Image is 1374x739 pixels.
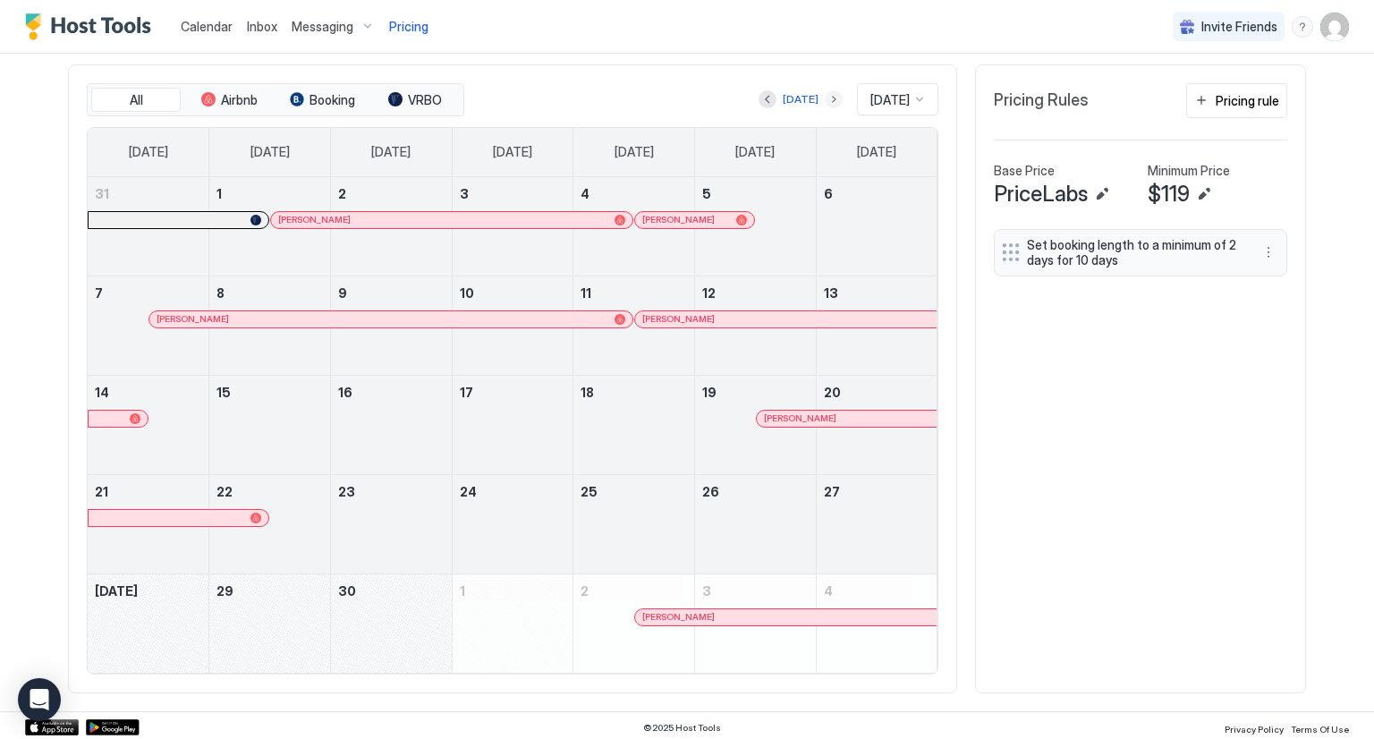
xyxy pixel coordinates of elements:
[453,177,573,210] a: September 3, 2025
[735,144,775,160] span: [DATE]
[95,186,109,201] span: 31
[330,474,452,573] td: September 23, 2025
[1320,13,1349,41] div: User profile
[331,177,452,210] a: September 2, 2025
[95,583,138,599] span: [DATE]
[1148,181,1190,208] span: $119
[817,376,937,409] a: September 20, 2025
[216,186,222,201] span: 1
[695,375,817,474] td: September 19, 2025
[824,385,841,400] span: 20
[994,90,1089,111] span: Pricing Rules
[88,475,208,508] a: September 21, 2025
[573,574,694,607] a: October 2, 2025
[581,583,589,599] span: 2
[310,92,355,108] span: Booking
[453,475,573,508] a: September 24, 2025
[597,128,672,176] a: Thursday
[824,285,838,301] span: 13
[370,88,460,113] button: VRBO
[157,313,625,325] div: [PERSON_NAME]
[331,376,452,409] a: September 16, 2025
[338,285,347,301] span: 9
[88,375,209,474] td: September 14, 2025
[88,474,209,573] td: September 21, 2025
[95,385,109,400] span: 14
[216,285,225,301] span: 8
[1225,718,1284,737] a: Privacy Policy
[209,276,331,375] td: September 8, 2025
[331,475,452,508] a: September 23, 2025
[338,583,356,599] span: 30
[330,276,452,375] td: September 9, 2025
[994,181,1088,208] span: PriceLabs
[25,719,79,735] a: App Store
[493,144,532,160] span: [DATE]
[1148,163,1230,179] span: Minimum Price
[642,313,929,325] div: [PERSON_NAME]
[816,474,937,573] td: September 27, 2025
[277,88,367,113] button: Booking
[642,214,715,225] span: [PERSON_NAME]
[95,285,103,301] span: 7
[460,186,469,201] span: 3
[452,573,573,673] td: October 1, 2025
[460,583,465,599] span: 1
[221,92,258,108] span: Airbnb
[695,574,816,607] a: October 3, 2025
[371,144,411,160] span: [DATE]
[783,91,818,107] div: [DATE]
[460,385,473,400] span: 17
[95,484,108,499] span: 21
[695,376,816,409] a: September 19, 2025
[184,88,274,113] button: Airbnb
[994,229,1287,276] div: Set booking length to a minimum of 2 days for 10 days menu
[780,89,821,110] button: [DATE]
[1216,91,1279,110] div: Pricing rule
[88,276,209,375] td: September 7, 2025
[453,276,573,310] a: September 10, 2025
[870,92,910,108] span: [DATE]
[573,375,695,474] td: September 18, 2025
[209,574,330,607] a: September 29, 2025
[86,719,140,735] a: Google Play Store
[695,276,817,375] td: September 12, 2025
[181,17,233,36] a: Calendar
[717,128,793,176] a: Friday
[702,385,717,400] span: 19
[573,475,694,508] a: September 25, 2025
[1292,16,1313,38] div: menu
[839,128,914,176] a: Saturday
[88,177,209,276] td: August 31, 2025
[702,583,711,599] span: 3
[573,376,694,409] a: September 18, 2025
[209,177,330,210] a: September 1, 2025
[573,177,694,210] a: September 4, 2025
[817,475,937,508] a: September 27, 2025
[209,573,331,673] td: September 29, 2025
[642,611,929,623] div: [PERSON_NAME]
[88,276,208,310] a: September 7, 2025
[338,186,346,201] span: 2
[25,13,159,40] div: Host Tools Logo
[453,574,573,607] a: October 1, 2025
[764,412,836,424] span: [PERSON_NAME]
[1186,83,1287,118] button: Pricing rule
[452,474,573,573] td: September 24, 2025
[581,484,598,499] span: 25
[88,574,208,607] a: September 28, 2025
[1258,242,1279,263] div: menu
[764,412,929,424] div: [PERSON_NAME]
[825,90,843,108] button: Next month
[209,474,331,573] td: September 22, 2025
[816,375,937,474] td: September 20, 2025
[216,385,231,400] span: 15
[702,186,711,201] span: 5
[615,144,654,160] span: [DATE]
[209,177,331,276] td: September 1, 2025
[816,177,937,276] td: September 6, 2025
[452,177,573,276] td: September 3, 2025
[216,583,233,599] span: 29
[111,128,186,176] a: Sunday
